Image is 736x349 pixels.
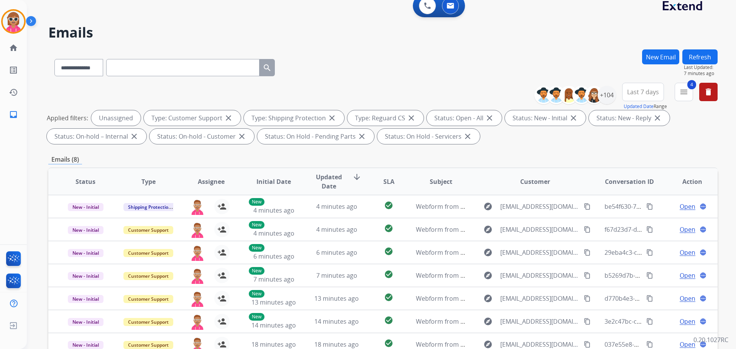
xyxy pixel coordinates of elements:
p: New [249,290,264,298]
button: Updated Date [624,103,654,110]
mat-icon: menu [679,87,688,97]
mat-icon: check_circle [384,247,393,256]
mat-icon: explore [483,340,493,349]
mat-icon: explore [483,225,493,234]
div: Status: On Hold - Servicers [377,129,480,144]
div: Status: Open - All [427,110,502,126]
mat-icon: content_copy [646,226,653,233]
button: Refresh [682,49,718,64]
mat-icon: language [700,295,706,302]
span: be54f630-761f-4ea2-981f-20bc1b9d075c [605,202,719,211]
div: Status: On-hold – Internal [47,129,146,144]
div: Type: Shipping Protection [244,110,344,126]
img: agent-avatar [190,245,205,261]
div: Type: Customer Support [144,110,241,126]
div: Unassigned [91,110,141,126]
mat-icon: list_alt [9,66,18,75]
span: 7 minutes ago [684,70,718,77]
span: Subject [430,177,452,186]
span: 4 minutes ago [253,229,294,238]
span: Open [680,225,695,234]
span: Conversation ID [605,177,654,186]
span: Initial Date [256,177,291,186]
span: Webform from [EMAIL_ADDRESS][DOMAIN_NAME] on [DATE] [416,271,590,280]
span: Webform from [EMAIL_ADDRESS][DOMAIN_NAME] on [DATE] [416,340,590,349]
p: New [249,313,264,321]
span: New - Initial [68,341,103,349]
span: Webform from [EMAIL_ADDRESS][DOMAIN_NAME] on [DATE] [416,202,590,211]
span: Open [680,202,695,211]
p: New [249,198,264,206]
div: Status: New - Initial [505,110,586,126]
span: 3e2c47bc-cfba-49fd-8ca3-ebdf36c28193 [605,317,718,326]
mat-icon: language [700,272,706,279]
p: Applied filters: [47,113,88,123]
span: 14 minutes ago [314,317,359,326]
div: Type: Reguard CS [347,110,424,126]
span: New - Initial [68,272,103,280]
img: agent-avatar [190,291,205,307]
span: 13 minutes ago [251,298,296,306]
img: avatar [3,11,24,32]
p: New [249,221,264,229]
span: [EMAIL_ADDRESS][DOMAIN_NAME] [500,317,579,326]
span: Customer Support [123,226,173,234]
mat-icon: language [700,341,706,348]
span: 13 minutes ago [314,294,359,303]
img: agent-avatar [190,199,205,215]
mat-icon: content_copy [584,249,591,256]
mat-icon: close [327,113,337,123]
mat-icon: content_copy [584,341,591,348]
mat-icon: close [569,113,578,123]
span: New - Initial [68,295,103,303]
span: 29eba4c3-ca1a-4d67-93e9-0c80653fd547 [605,248,721,257]
span: Customer Support [123,318,173,326]
mat-icon: person_add [217,271,227,280]
mat-icon: close [463,132,472,141]
mat-icon: check_circle [384,201,393,210]
mat-icon: close [407,113,416,123]
span: Webform from [EMAIL_ADDRESS][DOMAIN_NAME] on [DATE] [416,248,590,257]
mat-icon: person_add [217,340,227,349]
span: Open [680,340,695,349]
span: Shipping Protection [123,203,176,211]
mat-icon: check_circle [384,316,393,325]
span: Customer Support [123,295,173,303]
span: Customer Support [123,341,173,349]
span: 4 minutes ago [253,206,294,215]
mat-icon: check_circle [384,270,393,279]
mat-icon: content_copy [584,226,591,233]
div: Status: New - Reply [589,110,670,126]
span: 6 minutes ago [253,252,294,261]
span: b5269d7b-da5d-40d9-8a78-2e19ac13ce66 [605,271,724,280]
span: New - Initial [68,249,103,257]
mat-icon: content_copy [584,295,591,302]
mat-icon: person_add [217,225,227,234]
mat-icon: explore [483,317,493,326]
mat-icon: content_copy [646,295,653,302]
mat-icon: content_copy [646,203,653,210]
mat-icon: content_copy [646,272,653,279]
span: Customer Support [123,249,173,257]
span: Customer Support [123,272,173,280]
button: 4 [675,83,693,101]
span: Last Updated: [684,64,718,70]
mat-icon: language [700,226,706,233]
span: f67d23d7-d8c6-4996-9e18-3ff0cf757d27 [605,225,718,234]
mat-icon: close [237,132,246,141]
mat-icon: close [653,113,662,123]
span: 7 minutes ago [253,275,294,283]
mat-icon: close [224,113,233,123]
span: 7 minutes ago [316,271,357,280]
mat-icon: delete [704,87,713,97]
mat-icon: person_add [217,317,227,326]
mat-icon: explore [483,294,493,303]
span: 6 minutes ago [316,248,357,257]
span: 4 [687,80,696,89]
p: New [249,244,264,252]
mat-icon: content_copy [646,341,653,348]
mat-icon: language [700,249,706,256]
span: Open [680,248,695,257]
mat-icon: close [357,132,366,141]
p: New [249,267,264,275]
